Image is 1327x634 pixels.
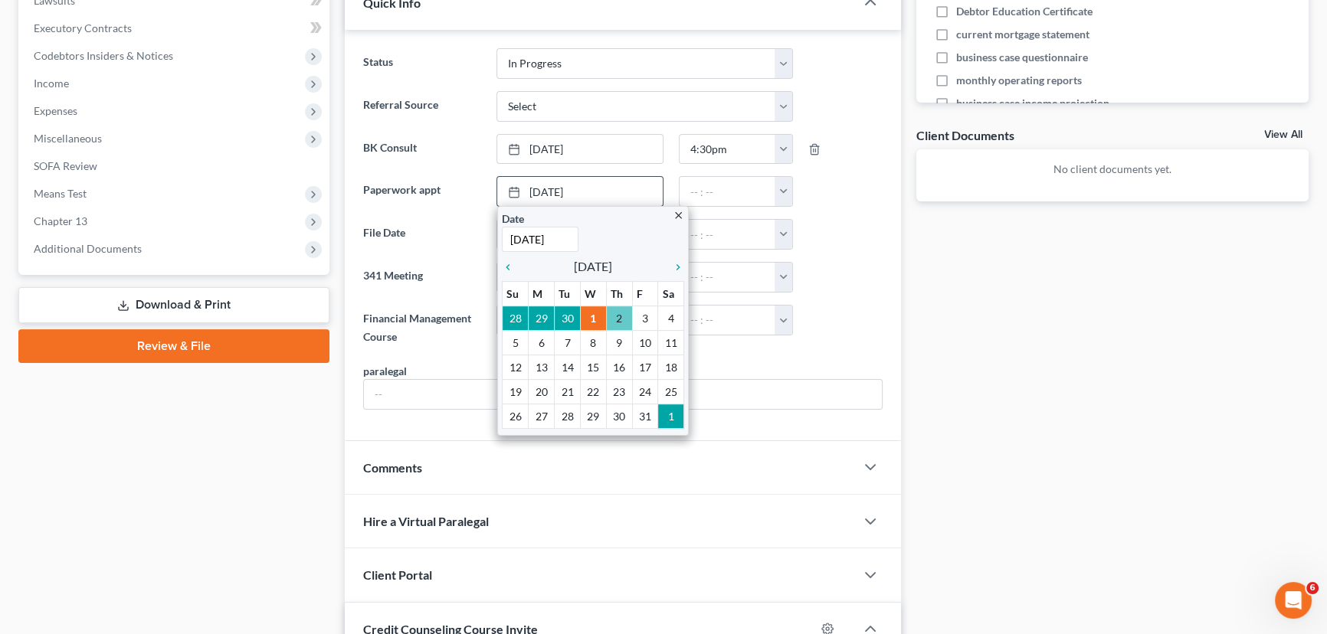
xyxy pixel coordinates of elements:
[680,263,776,292] input: -- : --
[673,210,684,221] i: close
[503,331,529,355] td: 5
[356,219,489,250] label: File Date
[606,404,632,429] td: 30
[34,159,97,172] span: SOFA Review
[606,282,632,306] th: Th
[356,305,489,351] label: Financial Management Course
[632,282,658,306] th: F
[580,331,606,355] td: 8
[555,306,581,331] td: 30
[363,514,489,528] span: Hire a Virtual Paralegal
[1275,582,1312,619] iframe: Intercom live chat
[555,282,581,306] th: Tu
[503,380,529,404] td: 19
[1264,129,1302,140] a: View All
[364,380,882,409] input: --
[18,329,329,363] a: Review & File
[503,306,529,331] td: 28
[34,187,87,200] span: Means Test
[632,380,658,404] td: 24
[503,404,529,429] td: 26
[356,134,489,165] label: BK Consult
[680,135,776,164] input: -- : --
[580,404,606,429] td: 29
[606,306,632,331] td: 2
[956,27,1089,42] span: current mortgage statement
[497,177,662,206] a: [DATE]
[606,331,632,355] td: 9
[680,306,776,335] input: -- : --
[580,282,606,306] th: W
[356,91,489,122] label: Referral Source
[529,404,555,429] td: 27
[18,287,329,323] a: Download & Print
[632,331,658,355] td: 10
[956,50,1088,65] span: business case questionnaire
[632,306,658,331] td: 3
[34,77,69,90] span: Income
[34,104,77,117] span: Expenses
[529,282,555,306] th: M
[356,262,489,292] label: 341 Meeting
[580,306,606,331] td: 1
[529,380,555,404] td: 20
[658,331,684,355] td: 11
[555,404,581,429] td: 28
[21,15,329,42] a: Executory Contracts
[658,380,684,404] td: 25
[529,331,555,355] td: 6
[555,355,581,380] td: 14
[356,48,489,79] label: Status
[606,355,632,380] td: 16
[363,363,407,379] div: paralegal
[529,355,555,380] td: 13
[673,206,684,224] a: close
[956,4,1093,19] span: Debtor Education Certificate
[664,257,684,276] a: chevron_right
[502,261,522,273] i: chevron_left
[34,21,132,34] span: Executory Contracts
[632,404,658,429] td: 31
[21,152,329,180] a: SOFA Review
[606,380,632,404] td: 23
[502,211,524,227] label: Date
[555,380,581,404] td: 21
[363,567,432,582] span: Client Portal
[664,261,684,273] i: chevron_right
[1306,582,1319,594] span: 6
[497,135,662,164] a: [DATE]
[680,220,776,249] input: -- : --
[503,282,529,306] th: Su
[632,355,658,380] td: 17
[503,355,529,380] td: 12
[680,177,776,206] input: -- : --
[502,227,578,252] input: 1/1/2013
[580,355,606,380] td: 15
[956,96,1109,111] span: business case income projection
[658,404,684,429] td: 1
[658,355,684,380] td: 18
[34,214,87,227] span: Chapter 13
[574,257,612,276] span: [DATE]
[658,306,684,331] td: 4
[916,127,1014,143] div: Client Documents
[580,380,606,404] td: 22
[956,73,1082,88] span: monthly operating reports
[34,242,142,255] span: Additional Documents
[529,306,555,331] td: 29
[356,176,489,207] label: Paperwork appt
[555,331,581,355] td: 7
[502,257,522,276] a: chevron_left
[363,460,422,475] span: Comments
[929,162,1297,177] p: No client documents yet.
[34,49,173,62] span: Codebtors Insiders & Notices
[34,132,102,145] span: Miscellaneous
[658,282,684,306] th: Sa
